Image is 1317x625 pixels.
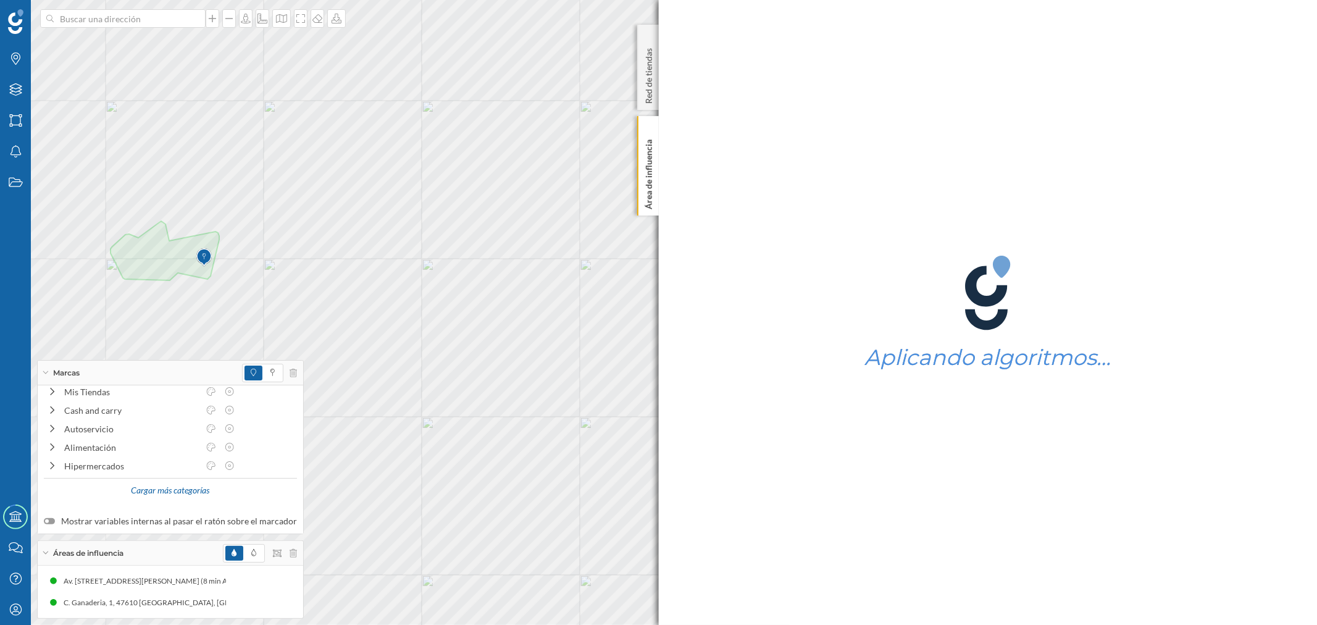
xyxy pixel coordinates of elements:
h1: Aplicando algoritmos… [864,346,1111,369]
p: Red de tiendas [642,43,654,104]
p: Área de influencia [642,135,654,209]
div: Av. [STREET_ADDRESS][PERSON_NAME] (8 min Andando) [64,575,261,587]
img: Marker [196,245,212,270]
div: Cargar más categorías [124,480,217,501]
label: Mostrar variables internas al pasar el ratón sobre el marcador [44,515,297,527]
span: Marcas [53,367,80,379]
div: C. Ganaderia, 1, 47610 [GEOGRAPHIC_DATA], [GEOGRAPHIC_DATA], [GEOGRAPHIC_DATA] (8 min Andando) [64,597,431,609]
div: Hipermercados [64,459,199,472]
span: Soporte [25,9,69,20]
div: Alimentación [64,441,199,454]
div: Cash and carry [64,404,199,417]
div: Autoservicio [64,422,199,435]
span: Áreas de influencia [53,548,123,559]
img: Geoblink Logo [8,9,23,34]
div: Mis Tiendas [64,385,199,398]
